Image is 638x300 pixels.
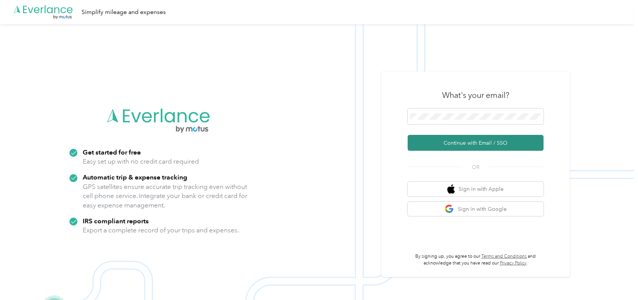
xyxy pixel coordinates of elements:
p: Export a complete record of your trips and expenses. [83,226,239,235]
img: google logo [445,204,454,214]
p: Easy set up with no credit card required [83,157,199,166]
strong: Automatic trip & expense tracking [83,173,187,181]
div: Simplify mileage and expenses [82,8,166,17]
p: GPS satellites ensure accurate trip tracking even without cell phone service. Integrate your bank... [83,182,248,210]
span: OR [462,163,489,171]
p: By signing up, you agree to our and acknowledge that you have read our . [408,253,544,266]
img: apple logo [447,184,455,194]
a: Terms and Conditions [482,254,527,259]
button: apple logoSign in with Apple [408,182,544,196]
strong: IRS compliant reports [83,217,149,225]
button: google logoSign in with Google [408,202,544,216]
strong: Get started for free [83,148,141,156]
h3: What's your email? [442,90,509,101]
button: Continue with Email / SSO [408,135,544,151]
a: Privacy Policy [500,260,527,266]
